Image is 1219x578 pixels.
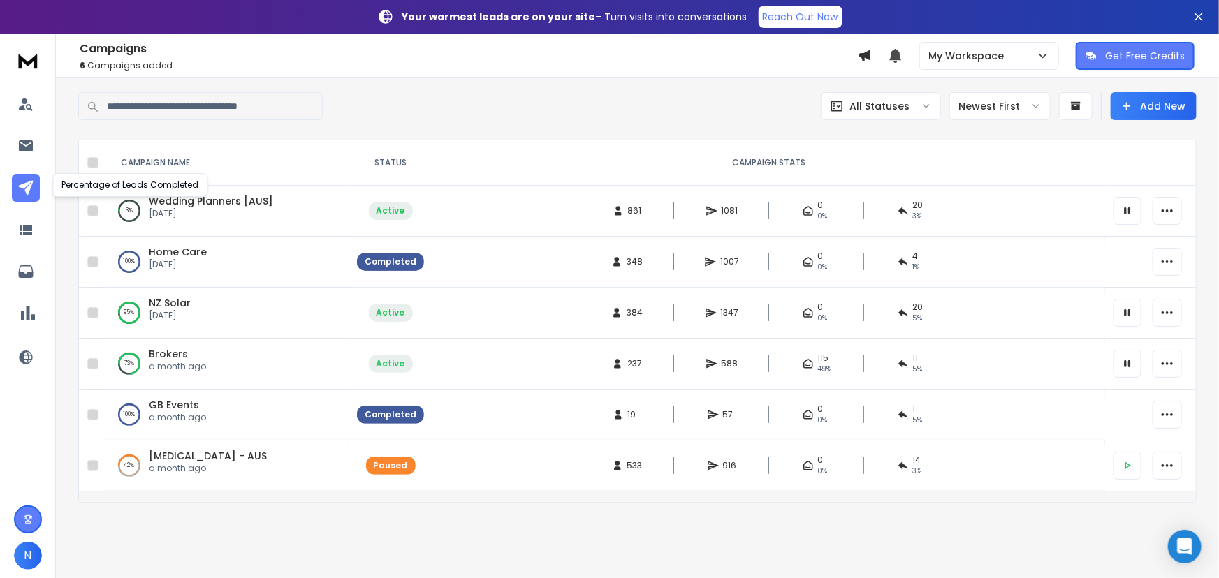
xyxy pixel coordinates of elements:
a: Brokers [149,347,188,361]
p: 73 % [124,357,134,371]
span: 384 [627,307,643,318]
p: 3 % [126,204,133,218]
span: 348 [627,256,643,267]
span: 57 [723,409,737,420]
span: 5 % [913,415,923,426]
p: All Statuses [849,99,910,113]
button: Add New [1111,92,1197,120]
span: 0 [818,454,824,466]
span: 0% [818,313,828,324]
div: Active [377,358,405,369]
span: 588 [722,358,738,369]
a: Home Care [149,245,207,259]
th: CAMPAIGN NAME [104,140,349,186]
span: 0% [818,466,828,477]
span: 6 [80,59,85,71]
p: [DATE] [149,259,207,270]
th: CAMPAIGN STATS [432,140,1105,186]
span: 20 [913,302,924,313]
p: Get Free Credits [1105,49,1185,63]
p: Campaigns added [80,60,858,71]
td: 95%NZ Solar[DATE] [104,288,349,339]
p: 100 % [124,408,136,422]
span: 861 [628,205,642,216]
a: Reach Out Now [759,6,842,28]
td: 42%[MEDICAL_DATA] - AUSa month ago [104,440,349,491]
span: 1081 [722,205,738,216]
a: [MEDICAL_DATA] - AUS [149,449,267,463]
span: 1007 [720,256,739,267]
span: 14 [913,454,921,466]
div: Paused [374,460,408,471]
span: 0 [818,302,824,313]
td: 100%GB Eventsa month ago [104,390,349,440]
strong: Your warmest leads are on your site [402,10,596,24]
a: Wedding Planners [AUS] [149,194,273,208]
p: – Turn visits into conversations [402,10,747,24]
span: 49 % [818,364,832,375]
div: Percentage of Leads Completed [52,173,207,197]
div: Completed [365,256,416,267]
td: 100%Home Care[DATE] [104,237,349,288]
span: 5 % [913,364,923,375]
span: 1 % [913,262,920,273]
p: a month ago [149,463,267,474]
span: 115 [818,353,829,364]
h1: Campaigns [80,40,858,57]
span: 237 [627,358,642,369]
td: 3%Wedding Planners [AUS][DATE] [104,186,349,237]
button: Get Free Credits [1076,42,1195,70]
div: Active [377,205,405,216]
span: 11 [913,353,919,364]
span: 5 % [913,313,923,324]
span: 1 [913,403,916,415]
span: 19 [628,409,642,420]
a: GB Events [149,398,199,412]
p: 95 % [124,306,135,320]
div: Completed [365,409,416,420]
p: [DATE] [149,310,191,321]
span: 20 [913,200,924,211]
span: 533 [627,460,643,471]
a: NZ Solar [149,296,191,310]
span: 0 [818,403,824,415]
p: a month ago [149,361,206,372]
button: N [14,542,42,570]
img: logo [14,47,42,73]
td: 73%Brokersa month ago [104,339,349,390]
p: Reach Out Now [763,10,838,24]
span: 0% [818,415,828,426]
span: 0% [818,262,828,273]
span: 3 % [913,211,922,222]
p: My Workspace [928,49,1009,63]
p: [DATE] [149,208,273,219]
span: 0 [818,200,824,211]
span: 916 [723,460,737,471]
span: 4 [913,251,919,262]
span: 0% [818,211,828,222]
div: Open Intercom Messenger [1168,530,1202,563]
span: 0 [818,251,824,262]
p: a month ago [149,412,206,423]
p: 100 % [124,255,136,269]
p: 42 % [124,459,135,473]
div: Active [377,307,405,318]
th: STATUS [349,140,432,186]
span: 1347 [721,307,739,318]
button: Newest First [949,92,1051,120]
span: 3 % [913,466,922,477]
